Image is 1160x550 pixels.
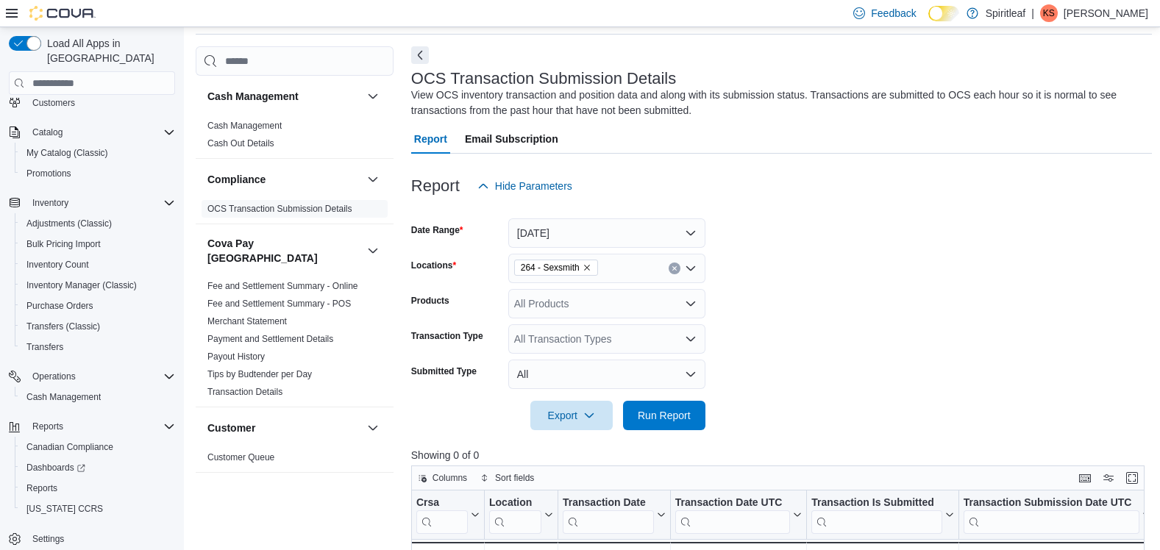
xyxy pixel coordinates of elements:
span: Customer Queue [207,451,274,463]
div: Transaction Submission Date UTC [964,496,1140,510]
div: Kennedy S [1040,4,1058,22]
span: Purchase Orders [21,297,175,315]
button: Open list of options [685,262,697,274]
button: Transaction Submission Date UTC [964,496,1152,534]
span: Cash Management [26,391,101,403]
div: Transaction Date UTC [675,496,790,510]
span: OCS Transaction Submission Details [207,203,352,215]
span: Columns [433,472,467,484]
a: Cash Out Details [207,138,274,149]
span: Promotions [21,165,175,182]
span: Reports [26,418,175,435]
div: Transaction Is Submitted [811,496,942,510]
button: Inventory Manager (Classic) [15,275,181,296]
span: Inventory [32,197,68,209]
span: [US_STATE] CCRS [26,503,103,515]
button: Cova Pay [GEOGRAPHIC_DATA] [364,242,382,260]
span: Operations [32,371,76,382]
button: Compliance [364,171,382,188]
button: Sort fields [474,469,540,487]
span: Bulk Pricing Import [21,235,175,253]
a: Payment and Settlement Details [207,334,333,344]
button: Export [530,401,613,430]
button: Inventory [26,194,74,212]
span: Customers [32,97,75,109]
button: Hide Parameters [472,171,578,201]
p: Showing 0 of 0 [411,448,1152,463]
p: Spiritleaf [986,4,1025,22]
button: Inventory Count [15,254,181,275]
button: Inventory [3,193,181,213]
span: Fee and Settlement Summary - Online [207,280,358,292]
button: Bulk Pricing Import [15,234,181,254]
div: Compliance [196,200,394,224]
span: Export [539,401,604,430]
div: Transaction Date [563,496,654,510]
span: Inventory Manager (Classic) [21,276,175,294]
span: Canadian Compliance [26,441,113,453]
span: Settings [26,529,175,548]
button: Settings [3,528,181,549]
span: Promotions [26,168,71,179]
button: Cova Pay [GEOGRAPHIC_DATA] [207,236,361,265]
a: Canadian Compliance [21,438,119,456]
button: Enter fullscreen [1123,469,1141,487]
button: Next [411,46,429,64]
span: Purchase Orders [26,300,93,312]
span: Transfers (Classic) [21,318,175,335]
button: Crsa [416,496,480,534]
a: Customers [26,94,81,112]
a: Settings [26,530,70,548]
a: Bulk Pricing Import [21,235,107,253]
button: All [508,360,705,389]
button: Purchase Orders [15,296,181,316]
span: Sort fields [495,472,534,484]
button: Transaction Date UTC [675,496,802,534]
button: Adjustments (Classic) [15,213,181,234]
button: Catalog [3,122,181,143]
a: Inventory Count [21,256,95,274]
a: Tips by Budtender per Day [207,369,312,379]
a: My Catalog (Classic) [21,144,114,162]
span: My Catalog (Classic) [21,144,175,162]
div: Transaction Submission Date UTC [964,496,1140,534]
label: Date Range [411,224,463,236]
a: Inventory Manager (Classic) [21,276,143,294]
span: Email Subscription [465,124,558,154]
span: Dashboards [21,459,175,476]
a: Dashboards [15,457,181,478]
span: Operations [26,368,175,385]
button: Promotions [15,163,181,184]
label: Transaction Type [411,330,483,342]
span: Hide Parameters [495,179,572,193]
a: Cash Management [21,388,107,406]
h3: Compliance [207,172,266,187]
button: Reports [15,478,181,499]
span: Reports [26,482,57,494]
button: Remove 264 - Sexsmith from selection in this group [583,263,591,272]
button: Transaction Date [563,496,666,534]
span: Canadian Compliance [21,438,175,456]
button: [US_STATE] CCRS [15,499,181,519]
span: Inventory [26,194,175,212]
label: Locations [411,260,456,271]
button: Transfers (Classic) [15,316,181,337]
h3: Cash Management [207,89,299,104]
a: Transfers [21,338,69,356]
span: Transfers [21,338,175,356]
button: Columns [412,469,473,487]
div: View OCS inventory transaction and position data and along with its submission status. Transactio... [411,87,1145,118]
span: Payout History [207,351,265,362]
a: Cash Management [207,121,282,131]
span: Dark Mode [928,21,929,22]
a: Fee and Settlement Summary - Online [207,281,358,291]
a: Promotions [21,165,77,182]
a: Adjustments (Classic) [21,215,118,232]
button: Transfers [15,337,181,357]
button: Cash Management [207,89,361,104]
div: Customer [196,449,394,472]
a: Transfers (Classic) [21,318,106,335]
span: Merchant Statement [207,315,287,327]
button: Catalog [26,124,68,141]
span: Inventory Manager (Classic) [26,279,137,291]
